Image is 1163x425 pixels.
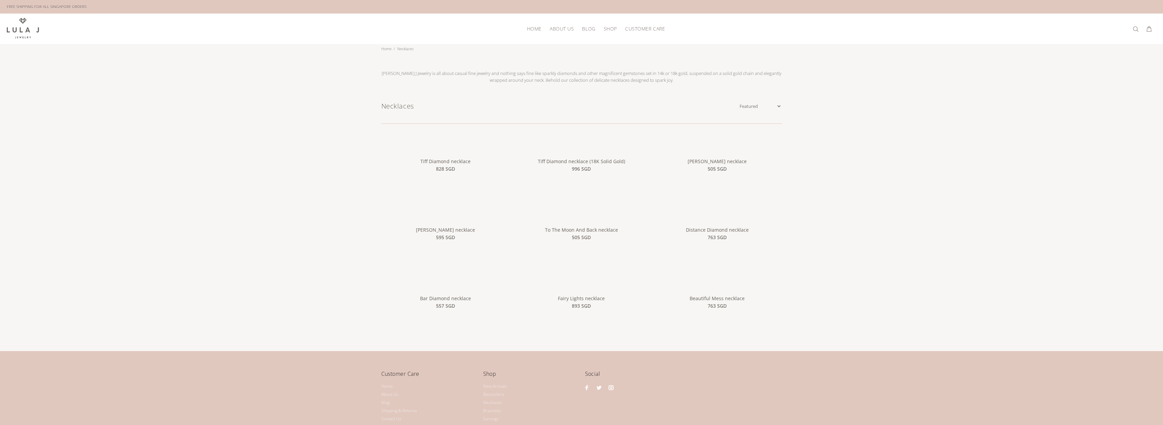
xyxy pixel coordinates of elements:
span: 996 SGD [572,165,591,173]
span: 505 SGD [708,165,727,173]
h1: Necklaces [381,101,738,111]
a: [PERSON_NAME] necklace [688,158,747,165]
a: [PERSON_NAME] necklace [416,227,475,233]
a: Bar Diamond necklace [420,295,471,302]
a: Blog [381,399,389,407]
span: SHOP [604,26,617,31]
a: ABOUT US [546,23,578,34]
a: Tiff Diamond necklace (18K Solid Gold) [538,158,625,165]
span: CUSTOMER CARE [625,26,665,31]
a: Distance Diamond necklace [686,227,749,233]
span: 557 SGD [436,302,455,310]
a: Home [381,46,392,51]
a: Home [381,382,393,390]
h4: Social [585,369,782,383]
a: New Arrivals [483,382,507,390]
a: Bestsellers [483,390,504,399]
a: Earrings [483,415,498,423]
a: Tiff Diamond necklace [381,146,510,152]
span: 505 SGD [572,234,591,241]
a: Distance Diamond necklace [653,214,782,220]
a: Beautiful Mess necklace [690,295,745,302]
a: To The Moon And Back necklace [545,227,618,233]
a: About Us [381,390,398,399]
span: 828 SGD [436,165,455,173]
span: 595 SGD [436,234,455,241]
span: 763 SGD [708,234,727,241]
a: Fairy Lights necklace [558,295,605,302]
span: 893 SGD [572,302,591,310]
a: Fairy Lights necklace [517,283,646,289]
h4: Customer Care [381,369,476,383]
p: [PERSON_NAME] J Jewelry is all about casual fine jewelry and nothing says fine like sparkly diamo... [378,70,785,83]
div: FREE SHIPPING FOR ALL SINGAPORE ORDERS [7,3,87,11]
span: ABOUT US [550,26,574,31]
span: 763 SGD [708,302,727,310]
a: Bar Diamond necklace [381,283,510,289]
a: SHOP [600,23,621,34]
a: Tiff Diamond necklace (18K Solid Gold) [517,146,646,152]
li: Necklaces [394,44,416,54]
a: Shipping & Returns [381,407,417,415]
span: BLOG [582,26,595,31]
a: Necklaces [483,399,502,407]
a: Contact Us [381,415,401,423]
h4: Shop [483,369,578,383]
a: Bracelets [483,407,501,415]
a: CUSTOMER CARE [621,23,665,34]
a: Tiff Diamond necklace [420,158,471,165]
a: BLOG [578,23,599,34]
a: linear-gradient(135deg,rgba(255, 238, 179, 1) 0%, rgba(212, 175, 55, 1) 100%) [381,214,510,220]
a: linear-gradient(135deg,rgba(255, 238, 179, 1) 0%, rgba(212, 175, 55, 1) 100%) [653,146,782,152]
span: HOME [527,26,542,31]
a: HOME [523,23,546,34]
a: To The Moon And Back necklace [517,214,646,220]
a: Beautiful Mess necklace [653,283,782,289]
